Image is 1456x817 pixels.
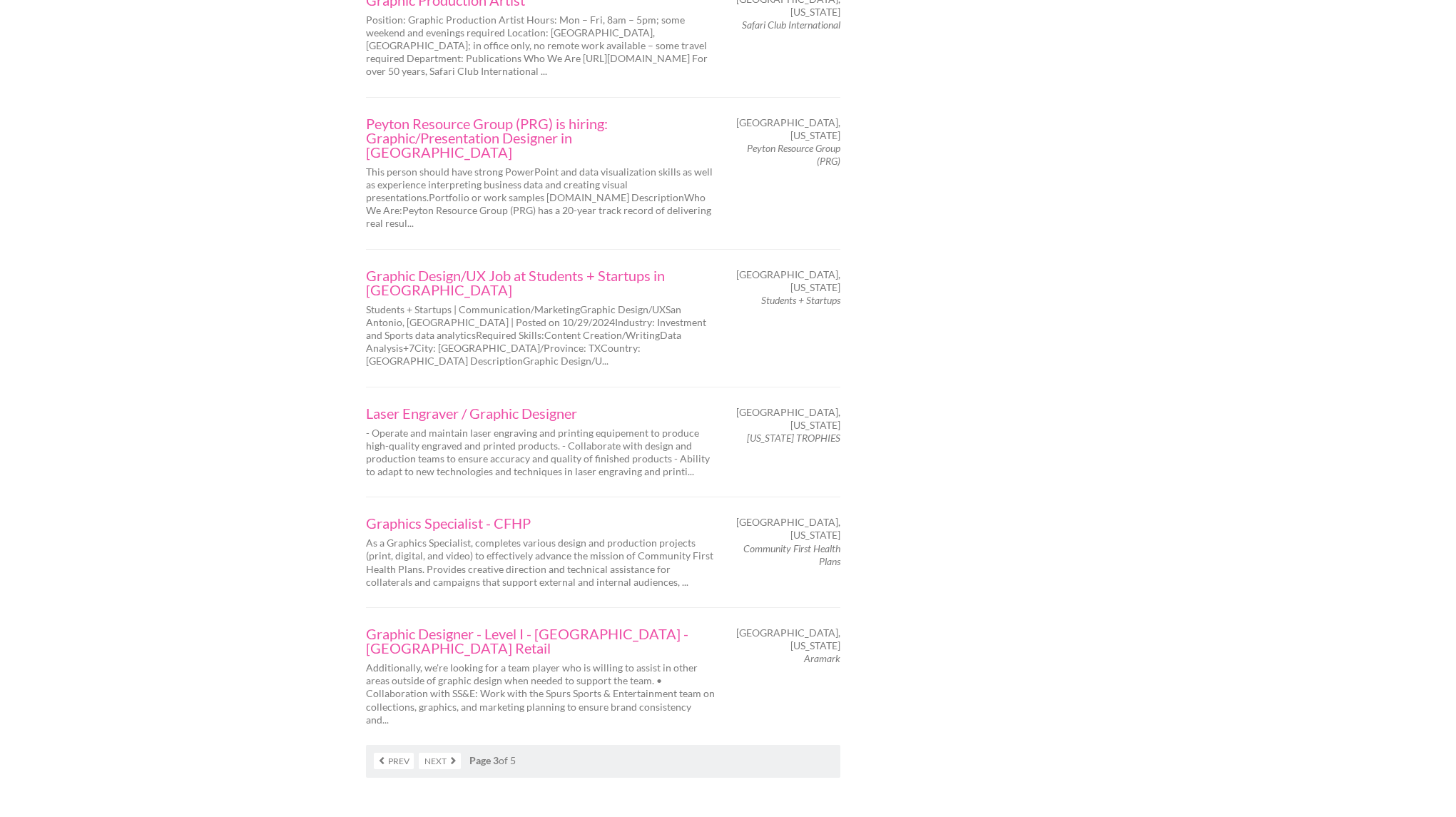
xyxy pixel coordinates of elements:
span: [GEOGRAPHIC_DATA], [US_STATE] [736,406,840,432]
em: Students + Startups [761,294,840,306]
a: Laser Engraver / Graphic Designer [366,406,716,420]
p: Students + Startups | Communication/MarketingGraphic Design/UXSan Antonio, [GEOGRAPHIC_DATA] | Po... [366,303,716,368]
em: Community First Health Plans [743,542,840,567]
span: [GEOGRAPHIC_DATA], [US_STATE] [736,116,840,142]
nav: of 5 [366,745,840,778]
p: As a Graphics Specialist, completes various design and production projects (print, digital, and v... [366,537,716,589]
a: Prev [374,753,414,769]
em: Peyton Resource Group (PRG) [747,142,840,167]
a: Graphics Specialist - CFHP [366,516,716,530]
a: Peyton Resource Group (PRG) is hiring: Graphic/Presentation Designer in [GEOGRAPHIC_DATA] [366,116,716,159]
em: Safari Club International [742,19,840,31]
span: [GEOGRAPHIC_DATA], [US_STATE] [736,268,840,294]
em: Aramark [804,652,840,664]
p: - Operate and maintain laser engraving and printing equipement to produce high-quality engraved a... [366,427,716,479]
span: [GEOGRAPHIC_DATA], [US_STATE] [736,626,840,652]
a: Next [419,753,461,769]
strong: Page 3 [469,754,499,766]
a: Graphic Designer - Level I - [GEOGRAPHIC_DATA] - [GEOGRAPHIC_DATA] Retail [366,626,716,655]
p: Position: Graphic Production Artist Hours: Mon – Fri, 8am – 5pm; some weekend and evenings requir... [366,14,716,78]
a: Graphic Design/UX Job at Students + Startups in [GEOGRAPHIC_DATA] [366,268,716,297]
p: This person should have strong PowerPoint and data visualization skills as well as experience int... [366,166,716,230]
span: [GEOGRAPHIC_DATA], [US_STATE] [736,516,840,542]
em: [US_STATE] TROPHIES [747,432,840,444]
p: Additionally, we're looking for a team player who is willing to assist in other areas outside of ... [366,661,716,726]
